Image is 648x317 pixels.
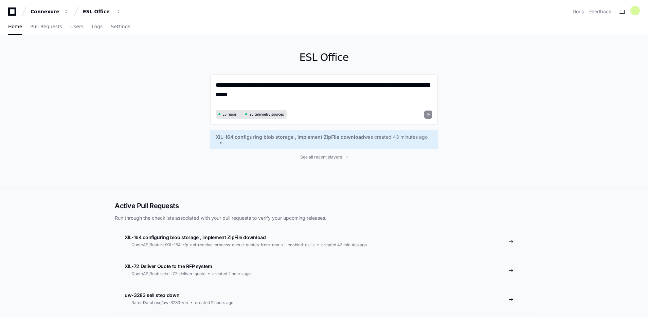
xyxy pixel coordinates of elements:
[30,24,62,29] span: Pull Requests
[115,256,533,285] a: XIL-72 Deliver Quote to the RFP systemQuoteAPI/feature/xil-72-deliver-quotecreated 2 hours ago
[212,271,251,277] span: created 2 hours ago
[300,154,342,160] span: See all recent players
[573,8,584,15] a: Docs
[8,19,22,35] a: Home
[30,19,62,35] a: Pull Requests
[92,24,103,29] span: Logs
[115,201,533,211] h2: Active Pull Requests
[111,19,130,35] a: Settings
[92,19,103,35] a: Logs
[249,112,284,117] span: 95 telemetry sources
[216,134,432,145] a: XIL-164 configuring blob storage , implement ZipFile downloadwas created 43 minutes ago
[111,24,130,29] span: Settings
[195,300,233,305] span: created 2 hours ago
[210,154,438,160] a: See all recent players
[70,19,84,35] a: Users
[125,263,212,269] span: XIL-72 Deliver Quote to the RFP system
[125,292,179,298] span: uw-3283 sell step down
[131,242,314,248] span: QuoteAPI/feature/XIL-164-rfp-api-receive-process-queue-quotes-from-non-xil-enabled-es-ls
[125,234,266,240] span: XIL-164 configuring blob storage , implement ZipFile download
[216,134,364,140] span: XIL-164 configuring blob storage , implement ZipFile download
[8,24,22,29] span: Home
[115,227,533,256] a: XIL-164 configuring blob storage , implement ZipFile downloadQuoteAPI/feature/XIL-164-rfp-api-rec...
[364,134,428,140] span: was created 43 minutes ago
[70,24,84,29] span: Users
[31,8,60,15] div: Connexure
[131,271,205,277] span: QuoteAPI/feature/xil-72-deliver-quote
[589,8,611,15] button: Feedback
[28,5,71,18] button: Connexure
[321,242,367,248] span: created 43 minutes ago
[115,285,533,314] a: uw-3283 sell step downRater Database/uw-3283-vmcreated 2 hours ago
[210,51,438,64] h1: ESL Office
[83,8,112,15] div: ESL Office
[80,5,124,18] button: ESL Office
[222,112,237,117] span: 55 repos
[115,215,533,221] p: Run through the checklists associated with your pull requests to verify your upcoming releases.
[131,300,188,305] span: Rater Database/uw-3283-vm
